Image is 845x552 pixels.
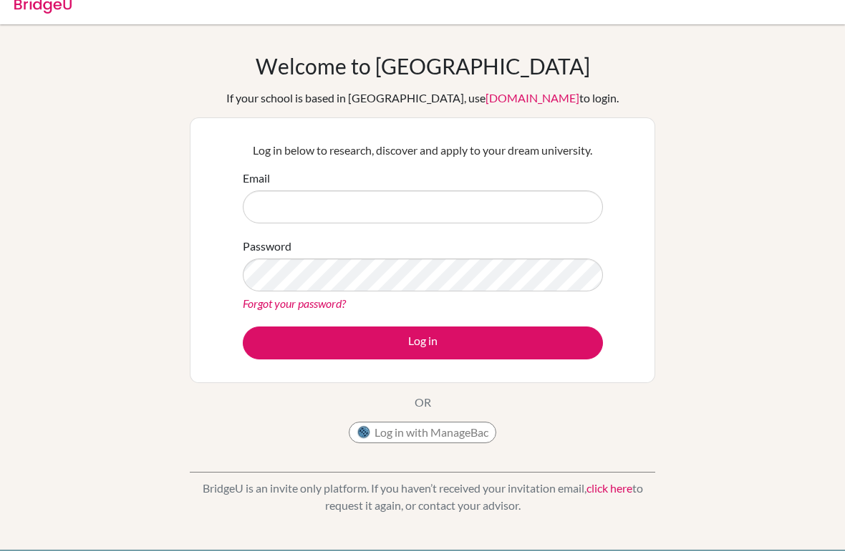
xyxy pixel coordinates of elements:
[256,55,590,81] h1: Welcome to [GEOGRAPHIC_DATA]
[486,93,579,107] a: [DOMAIN_NAME]
[415,396,431,413] p: OR
[243,299,346,312] a: Forgot your password?
[586,483,632,497] a: click here
[226,92,619,109] div: If your school is based in [GEOGRAPHIC_DATA], use to login.
[349,424,496,445] button: Log in with ManageBac
[243,144,603,161] p: Log in below to research, discover and apply to your dream university.
[243,240,291,257] label: Password
[243,329,603,362] button: Log in
[243,172,270,189] label: Email
[190,482,655,516] p: BridgeU is an invite only platform. If you haven’t received your invitation email, to request it ...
